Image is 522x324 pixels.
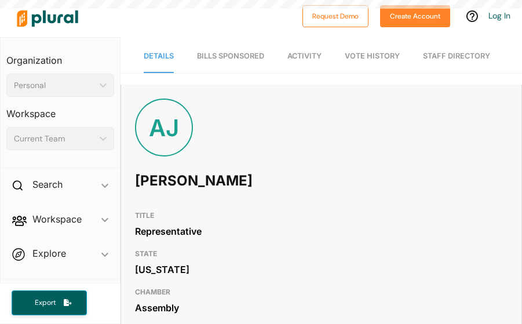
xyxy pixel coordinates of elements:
[287,40,322,73] a: Activity
[302,5,368,27] button: Request Demo
[423,40,490,73] a: Staff Directory
[135,299,508,316] div: Assembly
[14,79,95,92] div: Personal
[144,40,174,73] a: Details
[135,223,508,240] div: Representative
[6,43,114,69] h3: Organization
[197,52,264,60] span: Bills Sponsored
[14,133,95,145] div: Current Team
[135,261,508,278] div: [US_STATE]
[135,99,193,156] div: AJ
[197,40,264,73] a: Bills Sponsored
[6,97,114,122] h3: Workspace
[380,9,450,21] a: Create Account
[135,209,508,223] h3: TITLE
[380,5,450,27] button: Create Account
[32,178,63,191] h2: Search
[135,247,508,261] h3: STATE
[302,9,368,21] a: Request Demo
[27,298,64,308] span: Export
[287,52,322,60] span: Activity
[345,40,400,73] a: Vote History
[135,285,508,299] h3: CHAMBER
[12,290,87,315] button: Export
[135,163,359,198] h1: [PERSON_NAME]
[488,10,510,21] a: Log In
[345,52,400,60] span: Vote History
[144,52,174,60] span: Details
